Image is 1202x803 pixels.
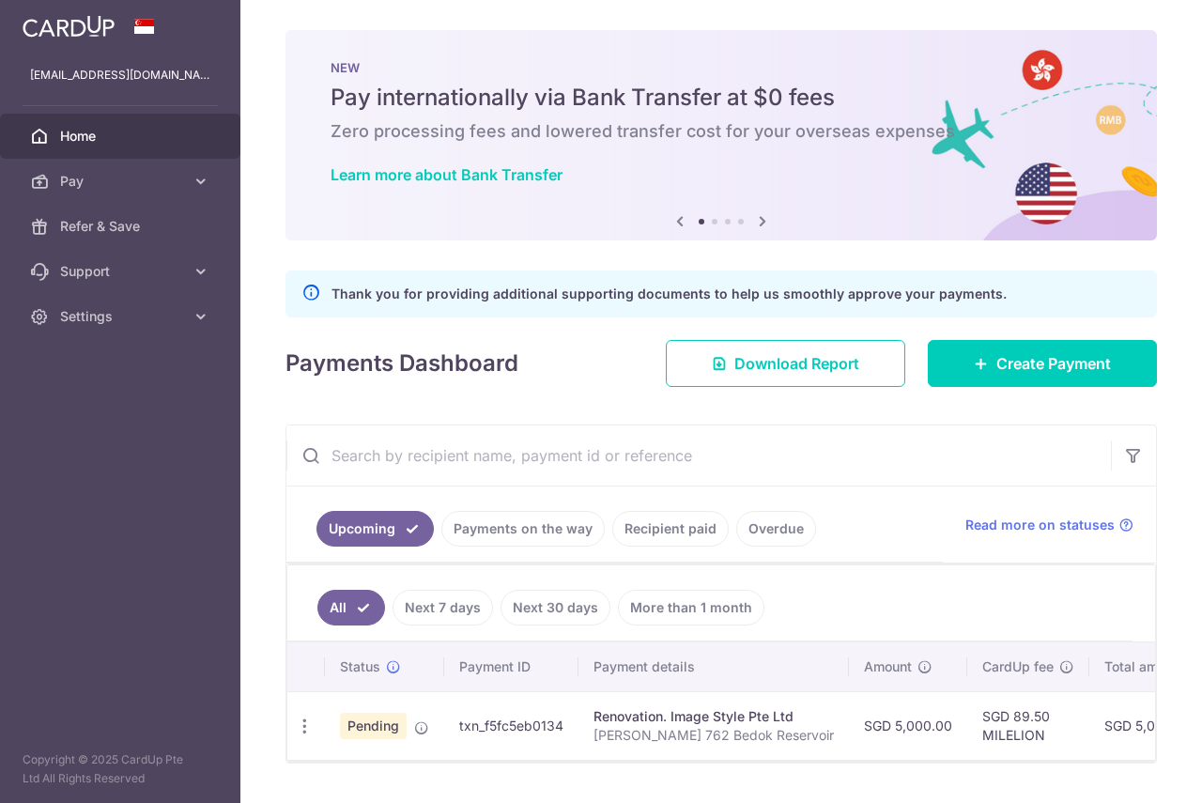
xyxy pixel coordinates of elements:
[967,691,1089,760] td: SGD 89.50 MILELION
[444,691,578,760] td: txn_f5fc5eb0134
[331,120,1112,143] h6: Zero processing fees and lowered transfer cost for your overseas expenses
[578,642,849,691] th: Payment details
[928,340,1157,387] a: Create Payment
[317,590,385,625] a: All
[285,30,1157,240] img: Bank transfer banner
[982,657,1054,676] span: CardUp fee
[444,642,578,691] th: Payment ID
[996,352,1111,375] span: Create Payment
[340,713,407,739] span: Pending
[618,590,764,625] a: More than 1 month
[60,127,184,146] span: Home
[23,15,115,38] img: CardUp
[593,726,834,745] p: [PERSON_NAME] 762 Bedok Reservoir
[501,590,610,625] a: Next 30 days
[1082,747,1183,794] iframe: Opens a widget where you can find more information
[593,707,834,726] div: Renovation. Image Style Pte Ltd
[965,516,1115,534] span: Read more on statuses
[849,691,967,760] td: SGD 5,000.00
[60,307,184,326] span: Settings
[331,60,1112,75] p: NEW
[331,283,1007,305] p: Thank you for providing additional supporting documents to help us smoothly approve your payments.
[666,340,905,387] a: Download Report
[864,657,912,676] span: Amount
[316,511,434,547] a: Upcoming
[285,347,518,380] h4: Payments Dashboard
[60,217,184,236] span: Refer & Save
[60,262,184,281] span: Support
[1104,657,1166,676] span: Total amt.
[734,352,859,375] span: Download Report
[441,511,605,547] a: Payments on the way
[60,172,184,191] span: Pay
[331,83,1112,113] h5: Pay internationally via Bank Transfer at $0 fees
[286,425,1111,486] input: Search by recipient name, payment id or reference
[612,511,729,547] a: Recipient paid
[965,516,1133,534] a: Read more on statuses
[340,657,380,676] span: Status
[30,66,210,85] p: [EMAIL_ADDRESS][DOMAIN_NAME]
[736,511,816,547] a: Overdue
[393,590,493,625] a: Next 7 days
[331,165,562,184] a: Learn more about Bank Transfer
